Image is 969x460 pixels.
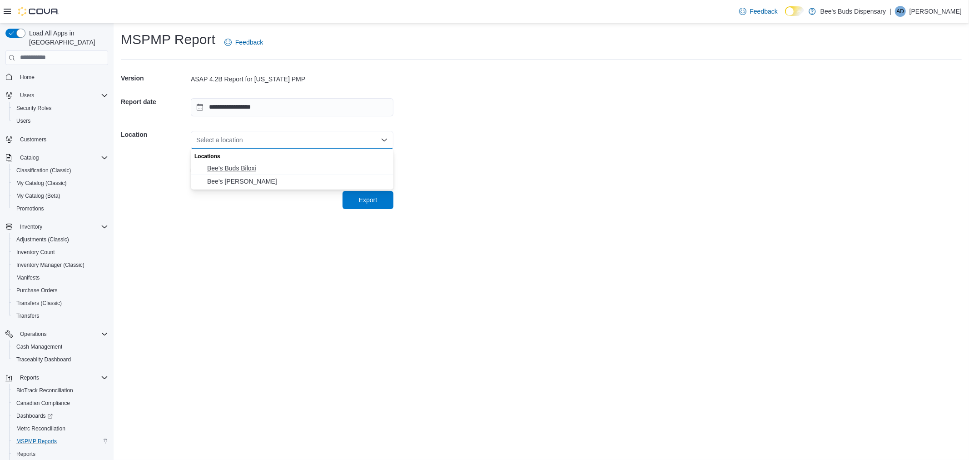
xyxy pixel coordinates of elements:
[895,6,906,17] div: Alexis Dice
[785,6,804,16] input: Dark Mode
[9,246,112,259] button: Inventory Count
[16,134,108,145] span: Customers
[381,136,388,144] button: Close list of options
[16,438,57,445] span: MSPMP Reports
[9,164,112,177] button: Classification (Classic)
[9,115,112,127] button: Users
[13,436,108,447] span: MSPMP Reports
[16,152,108,163] span: Catalog
[13,449,39,460] a: Reports
[20,154,39,161] span: Catalog
[2,133,112,146] button: Customers
[16,372,43,383] button: Reports
[13,310,43,321] a: Transfers
[2,151,112,164] button: Catalog
[13,354,108,365] span: Traceabilty Dashboard
[13,285,61,296] a: Purchase Orders
[13,436,60,447] a: MSPMP Reports
[16,356,71,363] span: Traceabilty Dashboard
[13,354,75,365] a: Traceabilty Dashboard
[735,2,781,20] a: Feedback
[9,102,112,115] button: Security Roles
[16,249,55,256] span: Inventory Count
[13,247,59,258] a: Inventory Count
[13,178,108,189] span: My Catalog (Classic)
[13,203,48,214] a: Promotions
[13,234,73,245] a: Adjustments (Classic)
[13,260,88,270] a: Inventory Manager (Classic)
[9,435,112,448] button: MSPMP Reports
[207,177,388,186] span: Bee's [PERSON_NAME]
[13,165,108,176] span: Classification (Classic)
[16,274,40,281] span: Manifests
[207,164,388,173] span: Bee's Buds Biloxi
[16,221,46,232] button: Inventory
[13,423,108,434] span: Metrc Reconciliation
[235,38,263,47] span: Feedback
[13,103,108,114] span: Security Roles
[13,247,108,258] span: Inventory Count
[191,149,393,188] div: Choose from the following options
[13,234,108,245] span: Adjustments (Classic)
[16,312,39,320] span: Transfers
[13,285,108,296] span: Purchase Orders
[221,33,267,51] a: Feedback
[13,298,65,309] a: Transfers (Classic)
[16,287,58,294] span: Purchase Orders
[9,271,112,284] button: Manifests
[16,90,108,101] span: Users
[16,90,38,101] button: Users
[16,105,51,112] span: Security Roles
[909,6,962,17] p: [PERSON_NAME]
[16,425,65,432] span: Metrc Reconciliation
[9,233,112,246] button: Adjustments (Classic)
[9,410,112,422] a: Dashboards
[25,29,108,47] span: Load All Apps in [GEOGRAPHIC_DATA]
[13,178,70,189] a: My Catalog (Classic)
[2,328,112,340] button: Operations
[2,371,112,384] button: Reports
[13,385,108,396] span: BioTrack Reconciliation
[13,341,66,352] a: Cash Management
[13,260,108,270] span: Inventory Manager (Classic)
[13,190,108,201] span: My Catalog (Beta)
[16,387,73,394] span: BioTrack Reconciliation
[191,175,393,188] button: Bee's Buds Wiggins
[191,162,393,175] button: Bee's Buds Biloxi
[16,412,53,420] span: Dashboards
[359,195,377,205] span: Export
[196,135,197,145] input: Accessible screen reader label
[16,329,108,340] span: Operations
[191,98,393,116] input: Press the down key to open a popover containing a calendar.
[820,6,886,17] p: Bee's Buds Dispensary
[13,272,43,283] a: Manifests
[13,115,108,126] span: Users
[2,70,112,84] button: Home
[897,6,904,17] span: AD
[13,410,56,421] a: Dashboards
[16,343,62,350] span: Cash Management
[9,190,112,202] button: My Catalog (Beta)
[20,223,42,230] span: Inventory
[121,125,189,144] h5: Location
[13,272,108,283] span: Manifests
[20,136,46,143] span: Customers
[20,374,39,381] span: Reports
[13,385,77,396] a: BioTrack Reconciliation
[9,259,112,271] button: Inventory Manager (Classic)
[20,74,35,81] span: Home
[2,89,112,102] button: Users
[343,191,393,209] button: Export
[16,400,70,407] span: Canadian Compliance
[16,261,84,269] span: Inventory Manager (Classic)
[16,221,108,232] span: Inventory
[16,152,42,163] button: Catalog
[16,72,38,83] a: Home
[9,202,112,215] button: Promotions
[9,397,112,410] button: Canadian Compliance
[16,192,60,200] span: My Catalog (Beta)
[13,115,34,126] a: Users
[16,236,69,243] span: Adjustments (Classic)
[16,450,35,458] span: Reports
[13,410,108,421] span: Dashboards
